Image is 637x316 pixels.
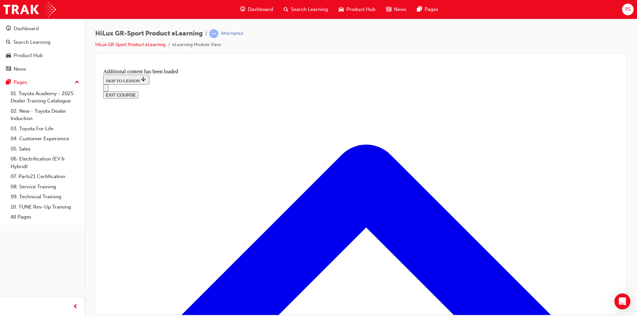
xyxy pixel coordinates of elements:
a: 03. Toyota For Life [8,124,82,134]
div: Open Intercom Messenger [614,293,630,309]
a: 02. New - Toyota Dealer Induction [8,106,82,124]
a: All Pages [8,212,82,222]
span: SKIP TO LESSON [5,12,46,17]
span: up-icon [75,78,79,87]
div: Pages [14,79,27,86]
span: News [394,6,406,13]
nav: Navigation menu [3,19,518,32]
a: 07. Parts21 Certification [8,171,82,182]
span: learningRecordVerb_ATTEMPT-icon [209,29,218,38]
a: pages-iconPages [412,3,444,16]
button: PS [622,4,634,15]
span: PS [625,6,631,13]
button: Pages [3,76,82,89]
a: car-iconProduct Hub [333,3,381,16]
a: 06. Electrification (EV & Hybrid) [8,154,82,171]
button: Open navigation menu [3,19,8,26]
div: Product Hub [14,52,43,59]
span: guage-icon [6,26,11,32]
span: Search Learning [291,6,328,13]
a: search-iconSearch Learning [278,3,333,16]
span: news-icon [6,66,11,72]
a: News [3,63,82,75]
button: SKIP TO LESSON [3,9,49,19]
span: guage-icon [240,5,245,14]
span: Dashboard [248,6,273,13]
a: Product Hub [3,49,82,62]
div: News [14,65,26,73]
a: 09. Technical Training [8,192,82,202]
a: 10. TUNE Rev-Up Training [8,202,82,212]
button: DashboardSearch LearningProduct HubNews [3,21,82,76]
span: news-icon [386,5,391,14]
span: pages-icon [417,5,422,14]
a: 01. Toyota Academy - 2025 Dealer Training Catalogue [8,89,82,106]
a: 08. Service Training [8,182,82,192]
a: guage-iconDashboard [235,3,278,16]
span: | [205,30,207,37]
span: car-icon [339,5,344,14]
span: Product Hub [346,6,376,13]
div: Dashboard [14,25,39,32]
span: Pages [425,6,438,13]
div: Attempted [221,31,243,37]
a: news-iconNews [381,3,412,16]
span: pages-icon [6,80,11,86]
span: search-icon [284,5,288,14]
span: search-icon [6,39,11,45]
div: Additional content has been loaded [3,3,518,9]
li: eLearning Module View [172,41,221,49]
a: 04. Customer Experience [8,134,82,144]
span: prev-icon [73,303,78,311]
button: EXIT COURSE [3,26,38,32]
a: Dashboard [3,23,82,35]
a: Search Learning [3,36,82,48]
span: car-icon [6,53,11,59]
img: Trak [3,2,56,17]
a: HiLux GR-Sport Product eLearning [95,42,166,47]
div: Search Learning [13,38,50,46]
a: 05. Sales [8,144,82,154]
span: HiLux GR-Sport Product eLearning [95,30,203,37]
